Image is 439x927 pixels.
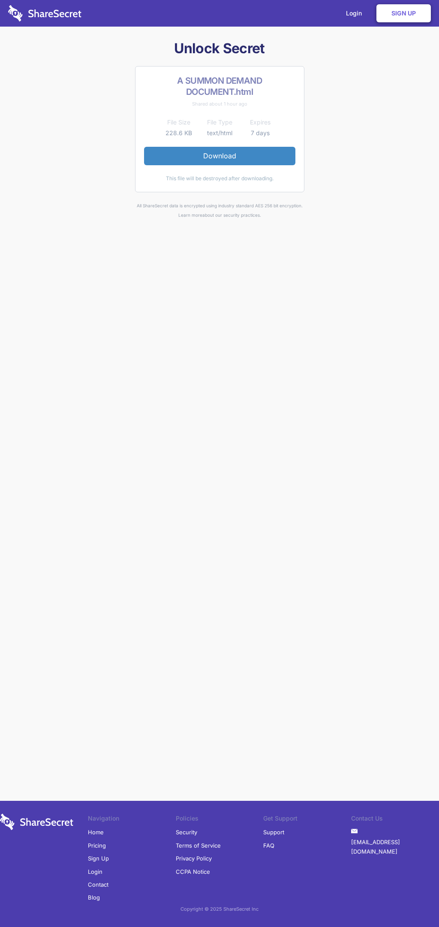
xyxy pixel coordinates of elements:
[144,174,295,183] div: This file will be destroyed after downloading.
[351,814,439,826] li: Contact Us
[176,865,210,878] a: CCPA Notice
[263,826,284,839] a: Support
[159,117,199,127] th: File Size
[88,814,176,826] li: Navigation
[199,128,240,138] td: text/html
[263,839,274,852] a: FAQ
[8,5,81,21] img: logo-wordmark-white-trans-d4663122ce5f474addd5e946df7df03e33cb6a1c49d2221995e7729f52c070b2.svg
[88,865,102,878] a: Login
[176,839,221,852] a: Terms of Service
[88,852,109,865] a: Sign Up
[240,128,281,138] td: 7 days
[144,75,295,97] h2: A SUMMON DEMAND DOCUMENT.html
[88,839,106,852] a: Pricing
[88,878,108,891] a: Contact
[240,117,281,127] th: Expires
[199,117,240,127] th: File Type
[351,836,439,858] a: [EMAIL_ADDRESS][DOMAIN_NAME]
[176,814,264,826] li: Policies
[263,814,351,826] li: Get Support
[176,852,212,865] a: Privacy Policy
[144,147,295,165] a: Download
[88,826,104,839] a: Home
[159,128,199,138] td: 228.6 KB
[178,212,202,218] a: Learn more
[376,4,431,22] a: Sign Up
[88,891,100,904] a: Blog
[144,99,295,109] div: Shared about 1 hour ago
[176,826,197,839] a: Security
